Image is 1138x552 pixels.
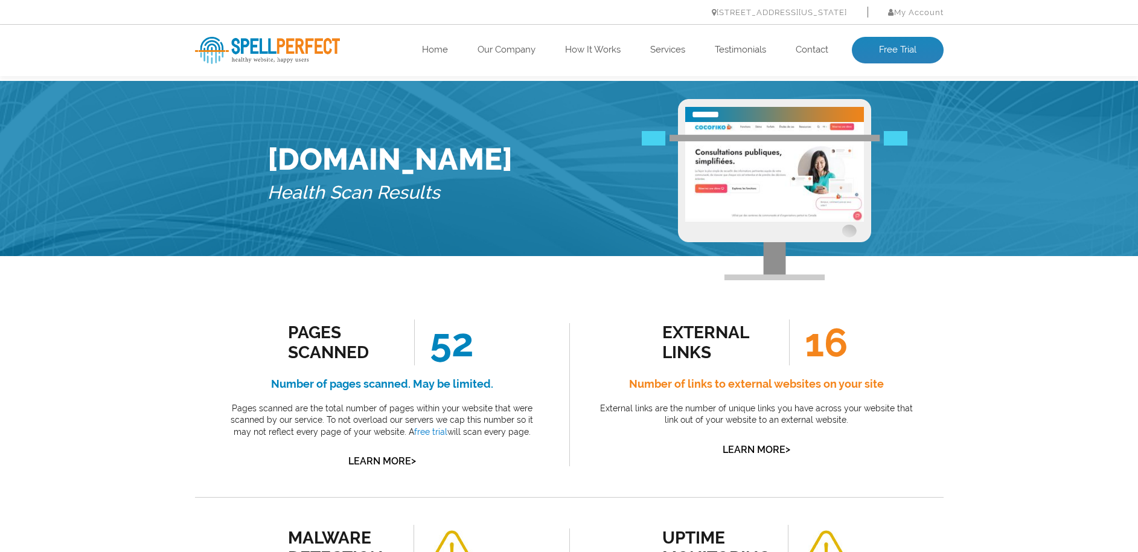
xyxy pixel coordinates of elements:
h4: Number of pages scanned. May be limited. [222,374,542,394]
p: Pages scanned are the total number of pages within your website that were scanned by our service.... [222,403,542,438]
h4: Number of links to external websites on your site [596,374,916,394]
span: > [411,452,416,469]
a: Learn More> [723,444,790,455]
div: Pages Scanned [288,323,397,362]
img: Free Webiste Analysis [642,201,907,215]
span: 52 [414,319,474,365]
img: Free Webiste Analysis [678,99,871,280]
h5: Health Scan Results [267,177,513,209]
div: external links [662,323,772,362]
span: 16 [789,319,848,365]
a: free trial [414,427,447,437]
img: Free Website Analysis [685,122,864,222]
span: > [785,441,790,458]
h1: [DOMAIN_NAME] [267,141,513,177]
p: External links are the number of unique links you have across your website that link out of your ... [596,403,916,426]
a: Learn More> [348,455,416,467]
